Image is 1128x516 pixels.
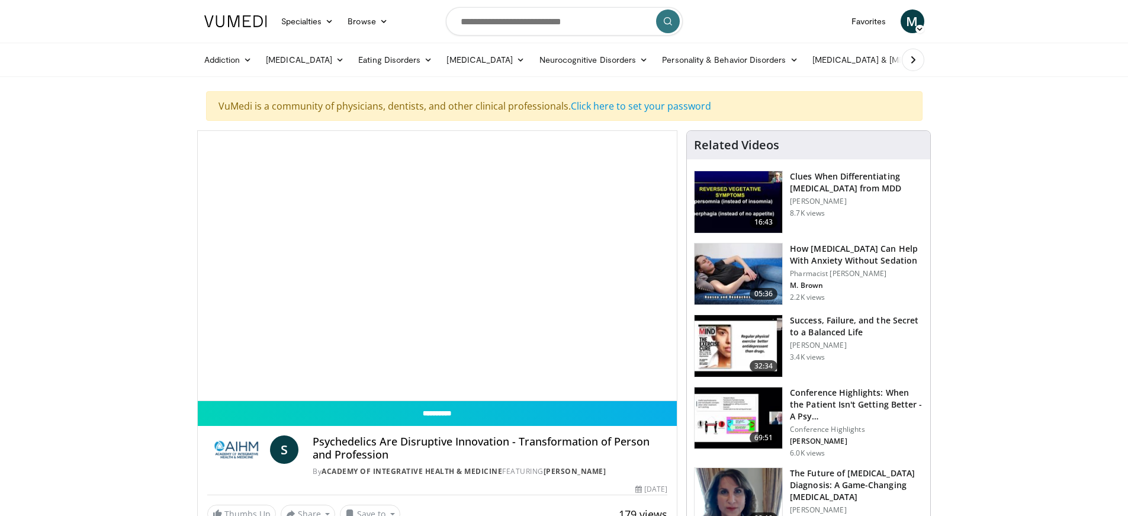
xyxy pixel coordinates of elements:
[790,448,825,458] p: 6.0K views
[750,288,778,300] span: 05:36
[274,9,341,33] a: Specialties
[207,435,266,464] img: Academy of Integrative Health & Medicine
[790,315,923,338] h3: Success, Failure, and the Secret to a Balanced Life
[544,466,606,476] a: [PERSON_NAME]
[571,100,711,113] a: Click here to set your password
[351,48,439,72] a: Eating Disorders
[844,9,894,33] a: Favorites
[790,209,825,218] p: 8.7K views
[313,466,667,477] div: By FEATURING
[655,48,805,72] a: Personality & Behavior Disorders
[750,360,778,372] span: 32:34
[446,7,683,36] input: Search topics, interventions
[197,48,259,72] a: Addiction
[790,425,923,434] p: Conference Highlights
[750,216,778,228] span: 16:43
[204,15,267,27] img: VuMedi Logo
[790,387,923,422] h3: Conference Highlights: When the Patient Isn't Getting Better - A Psy…
[805,48,975,72] a: [MEDICAL_DATA] & [MEDICAL_DATA]
[790,243,923,267] h3: How [MEDICAL_DATA] Can Help With Anxiety Without Sedation
[695,171,782,233] img: a6520382-d332-4ed3-9891-ee688fa49237.150x105_q85_crop-smart_upscale.jpg
[340,9,395,33] a: Browse
[694,171,923,233] a: 16:43 Clues When Differentiating [MEDICAL_DATA] from MDD [PERSON_NAME] 8.7K views
[259,48,351,72] a: [MEDICAL_DATA]
[695,387,782,449] img: 4362ec9e-0993-4580-bfd4-8e18d57e1d49.150x105_q85_crop-smart_upscale.jpg
[695,243,782,305] img: 7bfe4765-2bdb-4a7e-8d24-83e30517bd33.150x105_q85_crop-smart_upscale.jpg
[694,387,923,458] a: 69:51 Conference Highlights: When the Patient Isn't Getting Better - A Psy… Conference Highlights...
[322,466,502,476] a: Academy of Integrative Health & Medicine
[790,467,923,503] h3: The Future of [MEDICAL_DATA] Diagnosis: A Game-Changing [MEDICAL_DATA]
[439,48,532,72] a: [MEDICAL_DATA]
[635,484,667,495] div: [DATE]
[790,171,923,194] h3: Clues When Differentiating [MEDICAL_DATA] from MDD
[750,432,778,444] span: 69:51
[790,341,923,350] p: [PERSON_NAME]
[270,435,298,464] a: S
[790,269,923,278] p: Pharmacist [PERSON_NAME]
[206,91,923,121] div: VuMedi is a community of physicians, dentists, and other clinical professionals.
[790,437,923,446] p: [PERSON_NAME]
[790,505,923,515] p: [PERSON_NAME]
[313,435,667,461] h4: Psychedelics Are Disruptive Innovation - Transformation of Person and Profession
[694,138,779,152] h4: Related Videos
[790,197,923,206] p: [PERSON_NAME]
[790,352,825,362] p: 3.4K views
[532,48,655,72] a: Neurocognitive Disorders
[694,315,923,377] a: 32:34 Success, Failure, and the Secret to a Balanced Life [PERSON_NAME] 3.4K views
[790,293,825,302] p: 2.2K views
[694,243,923,306] a: 05:36 How [MEDICAL_DATA] Can Help With Anxiety Without Sedation Pharmacist [PERSON_NAME] M. Brown...
[790,281,923,290] p: M. Brown
[198,131,677,401] video-js: Video Player
[901,9,924,33] a: M
[695,315,782,377] img: 7307c1c9-cd96-462b-8187-bd7a74dc6cb1.150x105_q85_crop-smart_upscale.jpg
